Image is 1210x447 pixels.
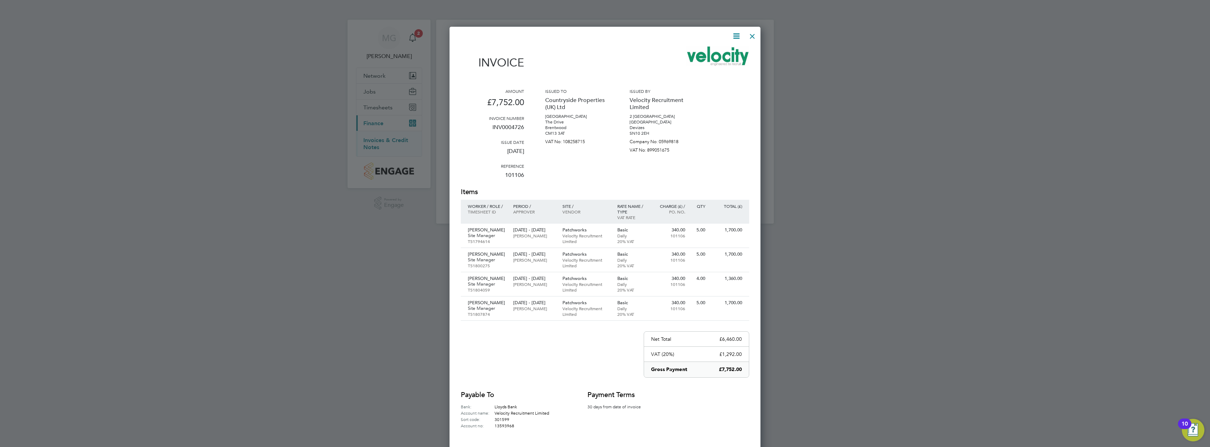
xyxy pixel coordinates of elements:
[692,227,705,233] p: 5.00
[587,390,651,400] h2: Payment terms
[461,145,524,163] p: [DATE]
[562,209,610,215] p: Vendor
[562,203,610,209] p: Site /
[468,233,506,238] p: Site Manager
[545,94,609,114] p: Countryside Properties (UK) Ltd
[513,276,555,281] p: [DATE] - [DATE]
[562,306,610,317] p: Velocity Recruitment Limited
[617,300,648,306] p: Basic
[617,311,648,317] p: 20% VAT
[562,276,610,281] p: Patchworks
[461,422,495,429] label: Account no:
[468,281,506,287] p: Site Manager
[461,416,495,422] label: Sort code:
[461,187,749,197] h2: Items
[461,410,495,416] label: Account name:
[630,119,693,125] p: [GEOGRAPHIC_DATA]
[545,136,609,145] p: VAT No: 108258715
[513,209,555,215] p: Approver
[468,203,506,209] p: Worker / Role /
[617,306,648,311] p: Daily
[617,227,648,233] p: Basic
[712,251,742,257] p: 1,700.00
[630,130,693,136] p: SN10 2EH
[587,403,651,410] p: 30 days from date of invoice
[468,276,506,281] p: [PERSON_NAME]
[461,56,524,69] h1: Invoice
[461,403,495,410] label: Bank:
[562,251,610,257] p: Patchworks
[719,336,742,342] p: £6,460.00
[692,203,705,209] p: QTY
[655,227,685,233] p: 340.00
[513,227,555,233] p: [DATE] - [DATE]
[461,88,524,94] h3: Amount
[617,281,648,287] p: Daily
[513,203,555,209] p: Period /
[562,300,610,306] p: Patchworks
[545,130,609,136] p: CM13 3AT
[495,404,517,409] span: Lloyds Bank
[719,366,742,373] p: £7,752.00
[562,281,610,293] p: Velocity Recruitment Limited
[655,300,685,306] p: 340.00
[513,300,555,306] p: [DATE] - [DATE]
[468,209,506,215] p: Timesheet ID
[513,306,555,311] p: [PERSON_NAME]
[655,257,685,263] p: 101106
[692,251,705,257] p: 5.00
[630,94,693,114] p: Velocity Recruitment Limited
[545,114,609,119] p: [GEOGRAPHIC_DATA]
[461,115,524,121] h3: Invoice number
[461,390,566,400] h2: Payable to
[617,251,648,257] p: Basic
[617,287,648,293] p: 20% VAT
[461,139,524,145] h3: Issue date
[692,300,705,306] p: 5.00
[630,88,693,94] h3: Issued by
[712,276,742,281] p: 1,360.00
[468,287,506,293] p: TS1804059
[495,410,549,416] span: Velocity Recruitment Limited
[562,227,610,233] p: Patchworks
[712,227,742,233] p: 1,700.00
[651,351,674,357] p: VAT (20%)
[545,119,609,125] p: The Drive
[655,209,685,215] p: Po. No.
[651,336,671,342] p: Net Total
[495,416,509,422] span: 301599
[461,121,524,139] p: INV0004726
[655,276,685,281] p: 340.00
[468,300,506,306] p: [PERSON_NAME]
[1182,419,1204,441] button: Open Resource Center, 10 new notifications
[468,251,506,257] p: [PERSON_NAME]
[617,263,648,268] p: 20% VAT
[495,423,514,428] span: 13593968
[630,114,693,119] p: 2 [GEOGRAPHIC_DATA]
[513,233,555,238] p: [PERSON_NAME]
[712,203,742,209] p: Total (£)
[630,145,693,153] p: VAT No: 899051675
[651,366,687,373] p: Gross Payment
[617,215,648,220] p: VAT rate
[545,125,609,130] p: Brentwood
[468,263,506,268] p: TS1800275
[461,163,524,169] h3: Reference
[692,276,705,281] p: 4.00
[562,233,610,244] p: Velocity Recruitment Limited
[461,169,524,187] p: 101106
[686,46,749,66] img: velocityrecruitment-logo-remittance.png
[1182,424,1188,433] div: 10
[468,238,506,244] p: TS1794614
[719,351,742,357] p: £1,292.00
[712,300,742,306] p: 1,700.00
[513,251,555,257] p: [DATE] - [DATE]
[655,203,685,209] p: Charge (£) /
[630,136,693,145] p: Company No: 05969818
[468,311,506,317] p: TS1807874
[513,281,555,287] p: [PERSON_NAME]
[513,257,555,263] p: [PERSON_NAME]
[617,233,648,238] p: Daily
[562,257,610,268] p: Velocity Recruitment Limited
[468,306,506,311] p: Site Manager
